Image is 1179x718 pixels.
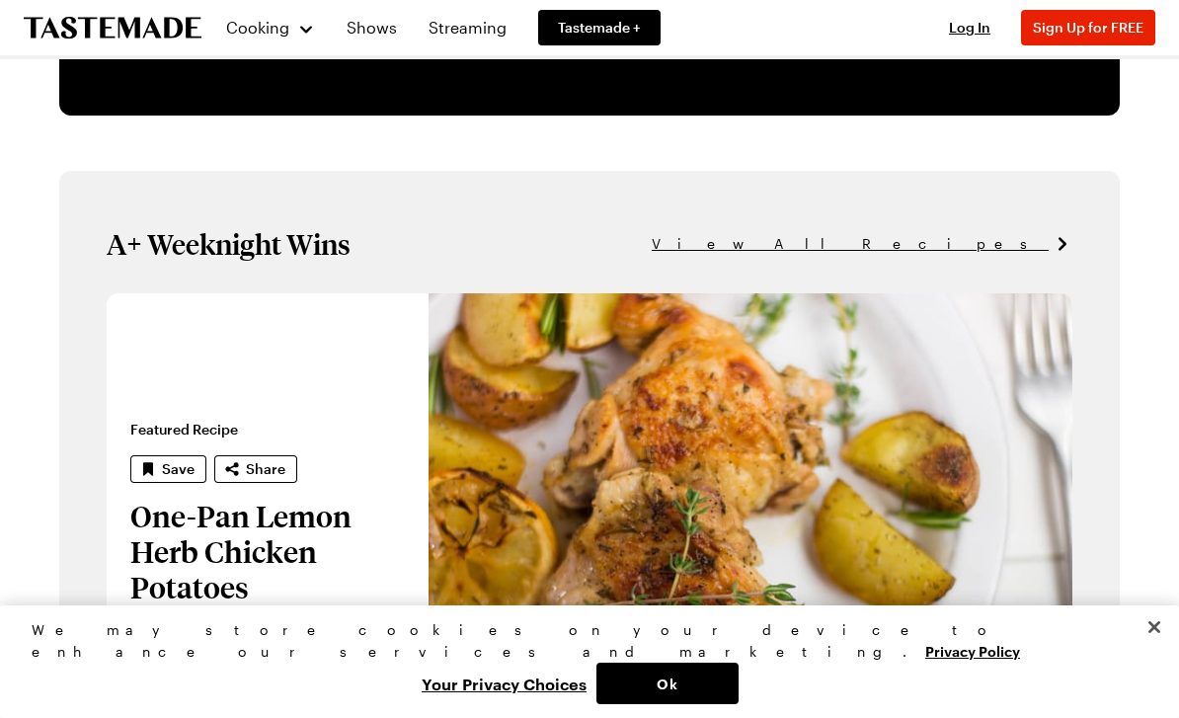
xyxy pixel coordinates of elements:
a: To Tastemade Home Page [24,17,201,40]
a: View All Recipes [652,233,1072,255]
a: More information about your privacy, opens in a new tab [925,641,1020,660]
button: Cooking [225,4,315,51]
span: Tastemade + [558,18,641,38]
button: Save recipe [130,455,206,483]
span: Share [246,459,285,479]
span: Log In [949,19,990,36]
div: We may store cookies on your device to enhance our services and marketing. [32,619,1131,663]
a: Tastemade + [538,10,661,45]
h1: A+ Weeknight Wins [107,226,351,262]
span: Cooking [226,18,289,37]
span: Sign Up for FREE [1033,19,1143,36]
button: Sign Up for FREE [1021,10,1155,45]
button: Log In [930,18,1009,38]
button: Ok [596,663,739,704]
button: Your Privacy Choices [412,663,596,704]
span: View All Recipes [652,233,1049,255]
div: Privacy [32,619,1131,704]
span: Save [162,459,195,479]
button: Share [214,455,297,483]
button: Close [1133,605,1176,649]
